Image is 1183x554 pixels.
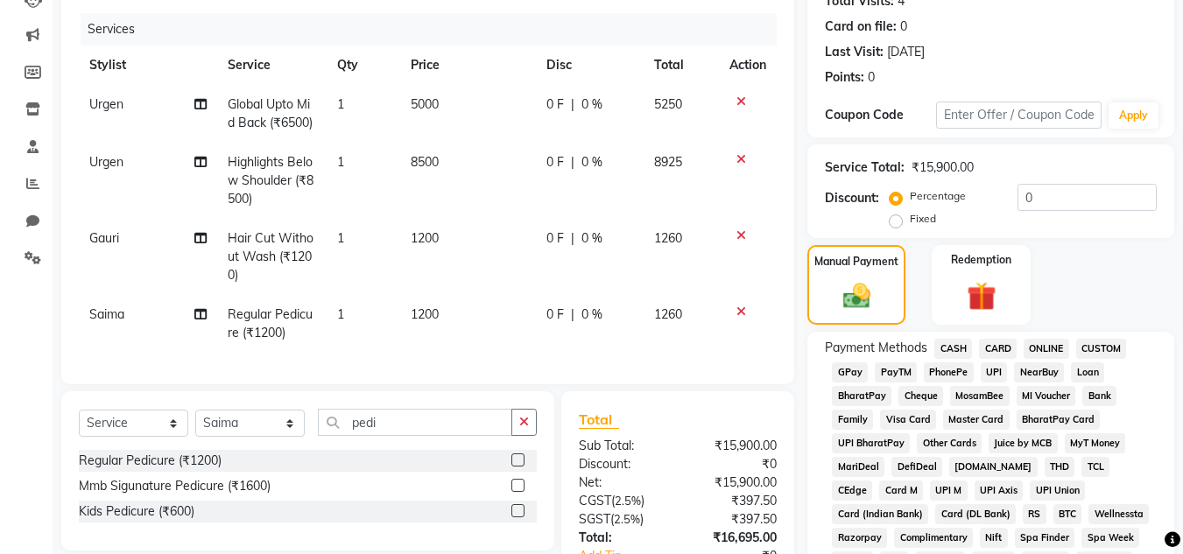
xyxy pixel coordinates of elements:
[951,252,1011,268] label: Redemption
[337,230,344,246] span: 1
[79,477,271,495] div: Mmb Sigunature Pedicure (₹1600)
[832,362,868,382] span: GPay
[536,46,644,85] th: Disc
[89,154,123,170] span: Urgen
[1017,386,1076,406] span: MI Voucher
[654,96,682,112] span: 5250
[825,189,879,207] div: Discount:
[880,410,936,430] span: Visa Card
[89,306,124,322] span: Saima
[678,510,790,529] div: ₹397.50
[228,96,313,130] span: Global Upto Mid Back (₹6500)
[875,362,917,382] span: PayTM
[1088,504,1149,524] span: Wellnessta
[1076,339,1127,359] span: CUSTOM
[917,433,982,453] span: Other Cards
[678,473,790,492] div: ₹15,900.00
[228,306,313,340] span: Regular Pedicure (₹1200)
[1071,362,1104,382] span: Loan
[900,18,907,36] div: 0
[1023,504,1046,524] span: RS
[930,480,968,501] span: UPI M
[654,230,682,246] span: 1260
[566,492,678,510] div: ( )
[678,437,790,455] div: ₹15,900.00
[912,158,974,177] div: ₹15,900.00
[678,529,790,547] div: ₹16,695.00
[1024,339,1069,359] span: ONLINE
[1015,528,1075,548] span: Spa Finder
[571,153,574,172] span: |
[614,512,640,526] span: 2.5%
[825,158,905,177] div: Service Total:
[566,529,678,547] div: Total:
[566,473,678,492] div: Net:
[546,229,564,248] span: 0 F
[1030,480,1085,501] span: UPI Union
[566,455,678,473] div: Discount:
[1082,386,1116,406] span: Bank
[832,504,928,524] span: Card (Indian Bank)
[217,46,327,85] th: Service
[1081,457,1109,477] span: TCL
[1053,504,1082,524] span: BTC
[879,480,923,501] span: Card M
[943,410,1010,430] span: Master Card
[1065,433,1126,453] span: MyT Money
[400,46,536,85] th: Price
[654,306,682,322] span: 1260
[949,457,1038,477] span: [DOMAIN_NAME]
[825,339,927,357] span: Payment Methods
[814,254,898,270] label: Manual Payment
[615,494,641,508] span: 2.5%
[832,528,887,548] span: Razorpay
[571,305,574,324] span: |
[79,502,194,521] div: Kids Pedicure (₹600)
[832,480,872,501] span: CEdge
[894,528,973,548] span: Complimentary
[228,154,313,207] span: Highlights Below Shoulder (₹8500)
[89,96,123,112] span: Urgen
[318,409,512,436] input: Search or Scan
[546,153,564,172] span: 0 F
[411,154,439,170] span: 8500
[832,410,873,430] span: Family
[910,188,966,204] label: Percentage
[825,43,884,61] div: Last Visit:
[79,452,222,470] div: Regular Pedicure (₹1200)
[1109,102,1158,129] button: Apply
[678,492,790,510] div: ₹397.50
[644,46,720,85] th: Total
[832,433,910,453] span: UPI BharatPay
[975,480,1024,501] span: UPI Axis
[228,230,313,283] span: Hair Cut Without Wash (₹1200)
[936,102,1102,129] input: Enter Offer / Coupon Code
[950,386,1010,406] span: MosamBee
[89,230,119,246] span: Gauri
[910,211,936,227] label: Fixed
[832,386,891,406] span: BharatPay
[566,437,678,455] div: Sub Total:
[887,43,925,61] div: [DATE]
[1014,362,1064,382] span: NearBuy
[546,305,564,324] span: 0 F
[825,18,897,36] div: Card on file:
[581,95,602,114] span: 0 %
[958,278,1005,314] img: _gift.svg
[898,386,943,406] span: Cheque
[934,339,972,359] span: CASH
[81,13,790,46] div: Services
[1045,457,1075,477] span: THD
[981,362,1008,382] span: UPI
[579,511,610,527] span: SGST
[581,153,602,172] span: 0 %
[411,96,439,112] span: 5000
[654,154,682,170] span: 8925
[825,106,935,124] div: Coupon Code
[1017,410,1101,430] span: BharatPay Card
[327,46,400,85] th: Qty
[411,306,439,322] span: 1200
[834,280,879,312] img: _cash.svg
[825,68,864,87] div: Points:
[337,154,344,170] span: 1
